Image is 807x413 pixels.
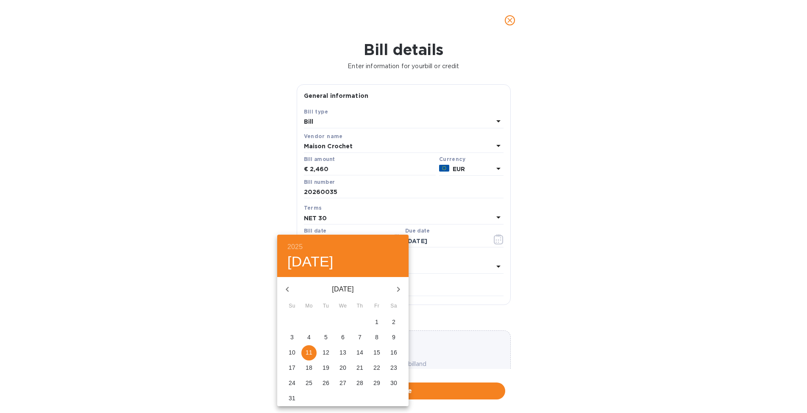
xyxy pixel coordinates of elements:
[301,376,317,391] button: 25
[373,348,380,357] p: 15
[287,241,303,253] button: 2025
[386,330,401,345] button: 9
[375,333,378,341] p: 8
[386,345,401,360] button: 16
[335,330,351,345] button: 6
[386,315,401,330] button: 2
[301,330,317,345] button: 4
[289,363,295,372] p: 17
[375,318,378,326] p: 1
[369,315,384,330] button: 1
[287,253,334,271] button: [DATE]
[289,348,295,357] p: 10
[352,376,367,391] button: 28
[284,302,300,310] span: Su
[284,345,300,360] button: 10
[352,302,367,310] span: Th
[301,360,317,376] button: 18
[335,376,351,391] button: 27
[301,302,317,310] span: Mo
[390,348,397,357] p: 16
[318,330,334,345] button: 5
[324,333,328,341] p: 5
[369,330,384,345] button: 8
[335,360,351,376] button: 20
[323,379,329,387] p: 26
[356,379,363,387] p: 28
[306,363,312,372] p: 18
[339,363,346,372] p: 20
[352,330,367,345] button: 7
[352,360,367,376] button: 21
[284,376,300,391] button: 24
[369,376,384,391] button: 29
[318,376,334,391] button: 26
[356,363,363,372] p: 21
[323,363,329,372] p: 19
[373,379,380,387] p: 29
[301,345,317,360] button: 11
[335,345,351,360] button: 13
[390,379,397,387] p: 30
[339,379,346,387] p: 27
[284,391,300,406] button: 31
[369,302,384,310] span: Fr
[318,302,334,310] span: Tu
[284,330,300,345] button: 3
[390,363,397,372] p: 23
[341,333,345,341] p: 6
[289,379,295,387] p: 24
[318,360,334,376] button: 19
[298,284,388,294] p: [DATE]
[306,379,312,387] p: 25
[386,376,401,391] button: 30
[386,360,401,376] button: 23
[289,394,295,402] p: 31
[284,360,300,376] button: 17
[307,333,311,341] p: 4
[369,360,384,376] button: 22
[392,318,395,326] p: 2
[369,345,384,360] button: 15
[318,345,334,360] button: 12
[323,348,329,357] p: 12
[392,333,395,341] p: 9
[358,333,362,341] p: 7
[373,363,380,372] p: 22
[386,302,401,310] span: Sa
[290,333,294,341] p: 3
[335,302,351,310] span: We
[339,348,346,357] p: 13
[356,348,363,357] p: 14
[352,345,367,360] button: 14
[306,348,312,357] p: 11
